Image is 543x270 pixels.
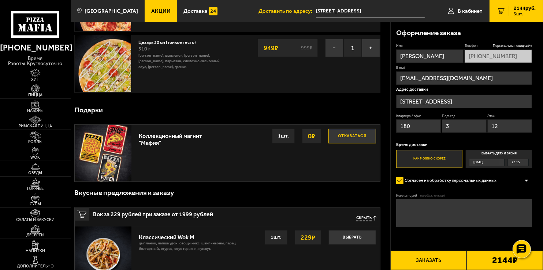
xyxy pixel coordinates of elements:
span: Акции [151,8,171,14]
span: [GEOGRAPHIC_DATA] [85,8,138,14]
span: [DATE] [473,159,483,166]
span: 510 г [138,46,150,52]
b: 2144 ₽ [492,256,518,265]
p: Время доставки [396,143,532,147]
label: Комментарий [396,194,532,198]
label: Имя [396,44,464,48]
label: Подъезд [442,114,487,119]
span: Скрыть [356,216,372,221]
label: Телефон [465,44,532,48]
img: 15daf4d41897b9f0e9f617042186c801.svg [209,7,217,15]
a: Коллекционный магнит "Мафия"Отказаться0₽1шт. [75,125,380,181]
strong: 229 ₽ [299,230,317,244]
p: Адрес доставки [396,87,532,92]
label: Выбрать дату и время [466,150,532,168]
button: Заказать [390,251,467,270]
span: Доставить по адресу: [259,8,316,14]
span: Доставка [183,8,208,14]
span: 23:15 [512,159,520,166]
h3: Подарки [74,106,103,113]
button: Отказаться [328,129,376,143]
label: Согласен на обработку персональных данных [396,175,502,186]
span: 1 [343,39,362,57]
input: Ваш адрес доставки [316,4,425,18]
label: E-mail [396,65,532,70]
strong: 0 ₽ [306,129,317,143]
span: В кабинет [458,8,482,14]
label: Как можно скорее [396,150,462,168]
strong: 949 ₽ [262,41,280,55]
span: Вок за 229 рублей при заказе от 1999 рублей [93,208,276,217]
span: Персональная скидка 5 % [493,44,532,48]
span: (необязательно) [420,194,445,198]
p: [PERSON_NAME], цыпленок, [PERSON_NAME], [PERSON_NAME], пармезан, сливочно-чесночный соус, [PERSON... [138,53,224,70]
div: Коллекционный магнит "Мафия" [139,129,202,146]
label: Этаж [487,114,532,119]
p: цыпленок, лапша удон, овощи микс, шампиньоны, перец болгарский, огурец, соус терияки, кунжут. [139,241,238,256]
input: +7 ( [465,49,532,63]
div: Классический Wok M [139,230,238,241]
button: Скрыть [356,216,376,221]
button: + [362,39,380,57]
a: Цезарь 30 см (тонкое тесто) [138,38,201,45]
span: 2144 руб. [514,6,536,11]
div: 1 шт. [265,230,287,245]
input: Имя [396,49,464,63]
h3: Оформление заказа [396,29,461,36]
div: 1 шт. [272,129,295,143]
input: @ [396,71,532,85]
button: Выбрать [328,230,376,245]
span: 3 шт. [514,12,536,16]
label: Квартира / офис [396,114,441,119]
button: − [325,39,343,57]
h3: Вкусные предложения к заказу [74,189,174,196]
s: 999 ₽ [300,45,314,50]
